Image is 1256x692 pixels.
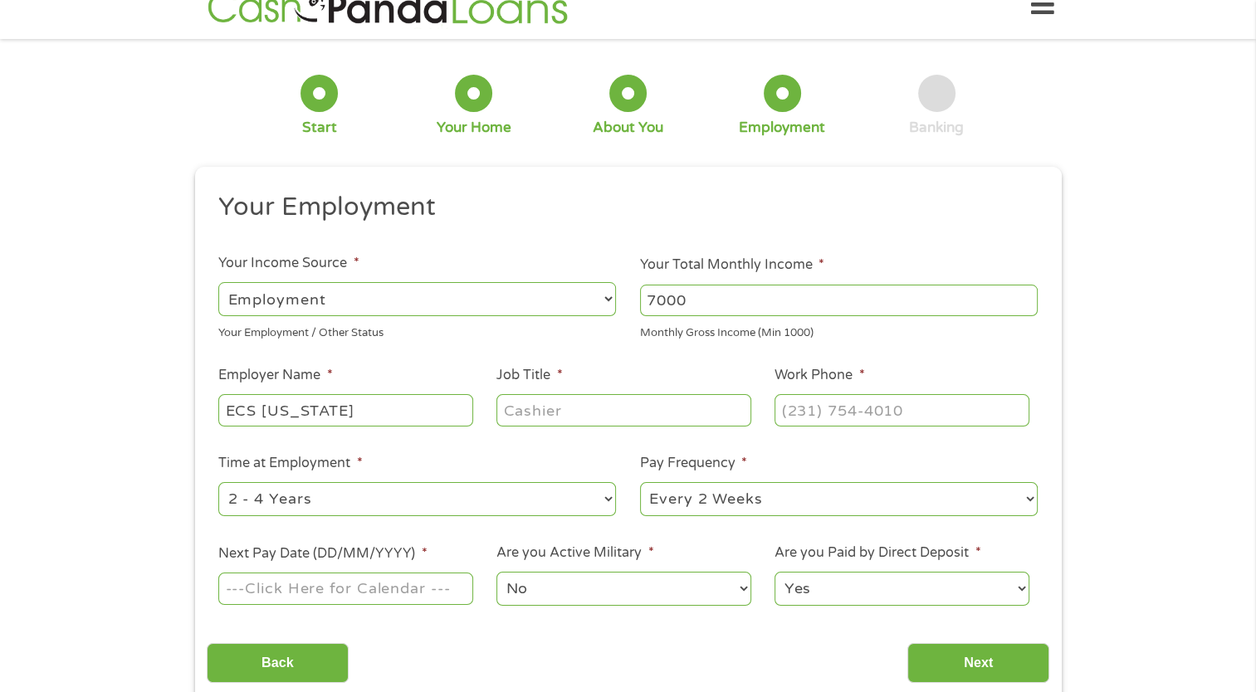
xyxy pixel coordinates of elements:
[496,394,750,426] input: Cashier
[218,545,427,563] label: Next Pay Date (DD/MM/YYYY)
[775,544,980,562] label: Are you Paid by Direct Deposit
[218,191,1025,224] h2: Your Employment
[640,256,824,274] label: Your Total Monthly Income
[775,367,864,384] label: Work Phone
[218,573,472,604] input: ---Click Here for Calendar ---
[218,255,359,272] label: Your Income Source
[302,119,337,137] div: Start
[218,455,362,472] label: Time at Employment
[593,119,663,137] div: About You
[496,367,562,384] label: Job Title
[207,643,349,684] input: Back
[218,394,472,426] input: Walmart
[640,455,747,472] label: Pay Frequency
[640,319,1038,342] div: Monthly Gross Income (Min 1000)
[907,643,1049,684] input: Next
[909,119,964,137] div: Banking
[218,319,616,342] div: Your Employment / Other Status
[218,367,332,384] label: Employer Name
[640,285,1038,316] input: 1800
[739,119,825,137] div: Employment
[437,119,511,137] div: Your Home
[496,544,653,562] label: Are you Active Military
[775,394,1029,426] input: (231) 754-4010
